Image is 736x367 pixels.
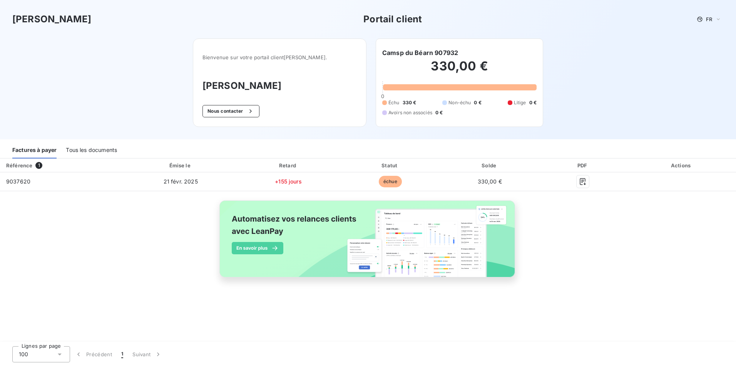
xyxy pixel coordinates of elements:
span: 21 févr. 2025 [164,178,198,185]
span: Non-échu [448,99,471,106]
h3: [PERSON_NAME] [12,12,91,26]
span: Échu [388,99,400,106]
span: 1 [35,162,42,169]
div: Solde [442,162,537,169]
span: 0 € [435,109,443,116]
div: Émise le [126,162,235,169]
h3: [PERSON_NAME] [202,79,357,93]
span: Litige [514,99,526,106]
div: Référence [6,162,32,168]
h3: Portail client [363,12,422,26]
span: 100 [19,350,28,358]
span: 0 € [474,99,481,106]
div: Retard [238,162,338,169]
div: PDF [540,162,626,169]
h2: 330,00 € [382,58,537,82]
div: Tous les documents [66,142,117,158]
span: 330 € [403,99,417,106]
span: Avoirs non associés [388,109,432,116]
img: banner [212,196,524,290]
span: 0 € [529,99,537,106]
span: 9037620 [6,178,30,185]
span: FR [706,16,712,22]
button: Suivant [128,346,167,362]
button: Précédent [70,346,117,362]
div: Statut [341,162,439,169]
span: échue [379,176,402,187]
span: 1 [121,350,123,358]
span: +155 jours [275,178,302,185]
div: Actions [629,162,734,169]
span: Bienvenue sur votre portail client [PERSON_NAME] . [202,54,357,60]
span: 330,00 € [478,178,502,185]
h6: Camsp du Béarn 907932 [382,48,458,57]
button: Nous contacter [202,105,259,117]
button: 1 [117,346,128,362]
span: 0 [381,93,384,99]
div: Factures à payer [12,142,57,158]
